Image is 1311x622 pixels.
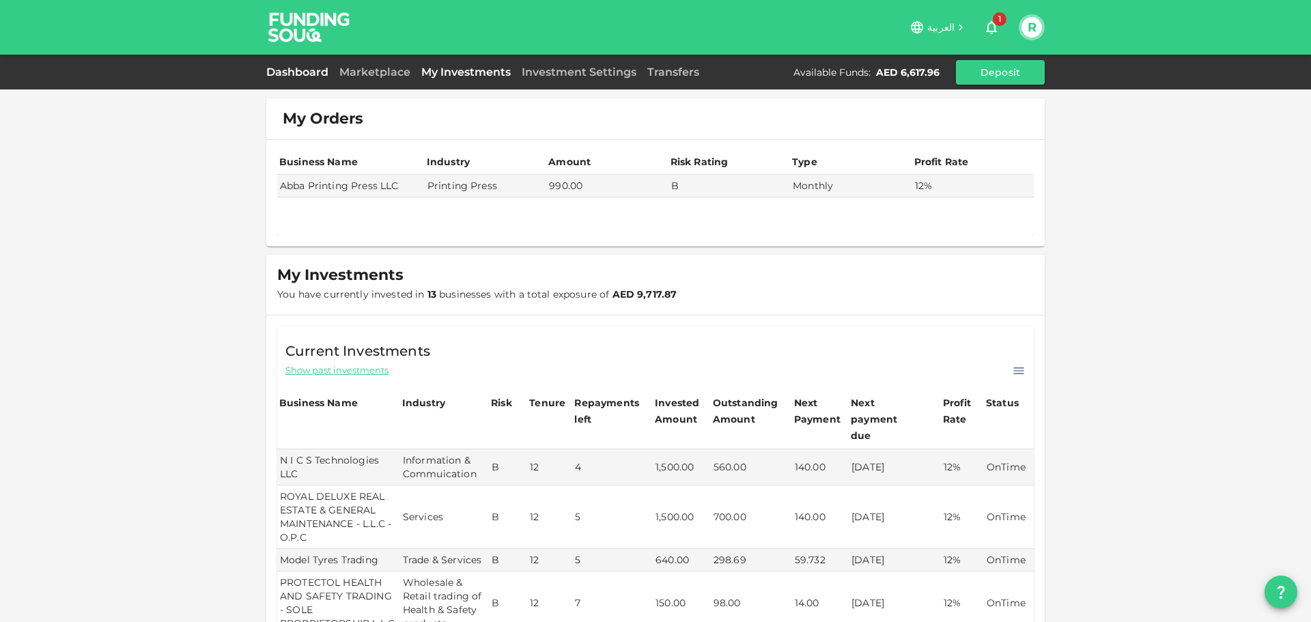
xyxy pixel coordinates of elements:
td: 560.00 [711,449,792,485]
div: Profit Rate [914,154,969,170]
div: Invested Amount [655,395,709,427]
a: Transfers [642,66,705,79]
td: B [668,175,790,197]
td: ROYAL DELUXE REAL ESTATE & GENERAL MAINTENANCE - L.L.C - O.P.C [277,485,400,549]
span: Show past investments [285,364,389,377]
div: Risk [491,395,518,411]
td: 12 [527,485,572,549]
span: 1 [993,12,1006,26]
td: 1,500.00 [653,485,711,549]
td: 700.00 [711,485,792,549]
strong: 13 [427,288,436,300]
div: Business Name [279,395,358,411]
div: Repayments left [574,395,643,427]
td: Services [400,485,489,549]
div: Next payment due [851,395,919,444]
div: Tenure [529,395,565,411]
td: 140.00 [792,449,849,485]
div: Next Payment [794,395,847,427]
td: Printing Press [425,175,546,197]
td: 12% [912,175,1034,197]
a: Investment Settings [516,66,642,79]
td: B [489,449,527,485]
td: 59.732 [792,549,849,571]
span: العربية [927,21,955,33]
span: My Investments [277,266,404,285]
td: 5 [572,549,653,571]
td: 298.69 [711,549,792,571]
div: Status [986,395,1020,411]
td: B [489,485,527,549]
div: AED 6,617.96 [876,66,940,79]
td: 12% [941,449,984,485]
td: 990.00 [546,175,668,197]
div: Business Name [279,154,358,170]
td: Abba Printing Press LLC [277,175,425,197]
td: B [489,549,527,571]
td: Trade & Services [400,549,489,571]
td: Model Tyres Trading [277,549,400,571]
div: Risk Rating [671,154,729,170]
td: 140.00 [792,485,849,549]
td: [DATE] [849,485,941,549]
div: Type [792,154,819,170]
td: 640.00 [653,549,711,571]
td: OnTime [984,449,1034,485]
td: [DATE] [849,549,941,571]
td: 12 [527,449,572,485]
span: Current Investments [285,340,430,362]
td: 5 [572,485,653,549]
td: 12% [941,549,984,571]
td: 1,500.00 [653,449,711,485]
td: N I C S Technologies LLC [277,449,400,485]
div: Industry [427,154,470,170]
td: Monthly [790,175,912,197]
button: R [1021,17,1042,38]
a: My Investments [416,66,516,79]
td: 12 [527,549,572,571]
td: OnTime [984,485,1034,549]
button: 1 [978,14,1005,41]
a: Dashboard [266,66,334,79]
td: 12% [941,485,984,549]
div: Profit Rate [943,395,982,427]
span: You have currently invested in businesses with a total exposure of [277,288,677,300]
div: Available Funds : [793,66,871,79]
button: Deposit [956,60,1045,85]
td: 4 [572,449,653,485]
button: question [1265,576,1297,608]
a: Marketplace [334,66,416,79]
div: Industry [402,395,445,411]
td: OnTime [984,549,1034,571]
div: Outstanding Amount [713,395,781,427]
td: Information & Commuication [400,449,489,485]
div: Amount [548,154,591,170]
span: My Orders [283,109,363,128]
td: [DATE] [849,449,941,485]
strong: AED 9,717.87 [612,288,677,300]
